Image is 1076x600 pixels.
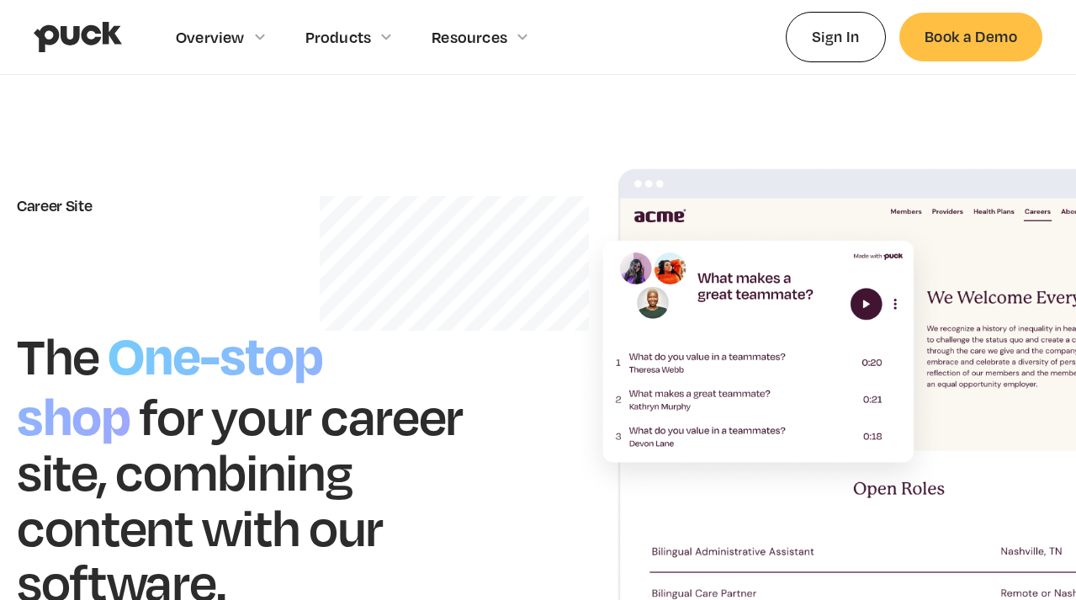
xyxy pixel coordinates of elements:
[17,316,322,449] h1: One-stop shop
[17,196,505,215] div: Career Site
[17,323,99,386] h1: The
[899,13,1042,61] a: Book a Demo
[176,28,245,46] div: Overview
[786,12,886,61] a: Sign In
[305,28,372,46] div: Products
[432,28,507,46] div: Resources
